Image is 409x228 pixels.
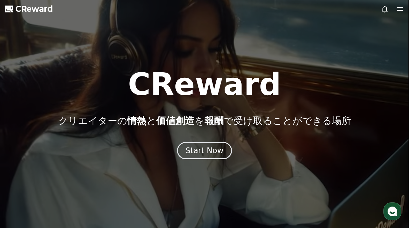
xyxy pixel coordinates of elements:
span: 価値創造 [156,115,195,126]
p: クリエイターの と を で受け取ることができる場所 [58,115,351,127]
span: Settings [95,185,110,190]
span: CReward [15,4,53,14]
span: Home [16,185,27,190]
a: CReward [5,4,53,14]
a: Start Now [177,148,232,154]
h1: CReward [128,69,281,100]
a: Settings [82,175,123,191]
div: Start Now [186,145,224,156]
a: Messages [42,175,82,191]
a: Home [2,175,42,191]
button: Start Now [177,142,232,159]
span: Messages [53,185,72,190]
span: 情熱 [127,115,146,126]
span: 報酬 [204,115,224,126]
